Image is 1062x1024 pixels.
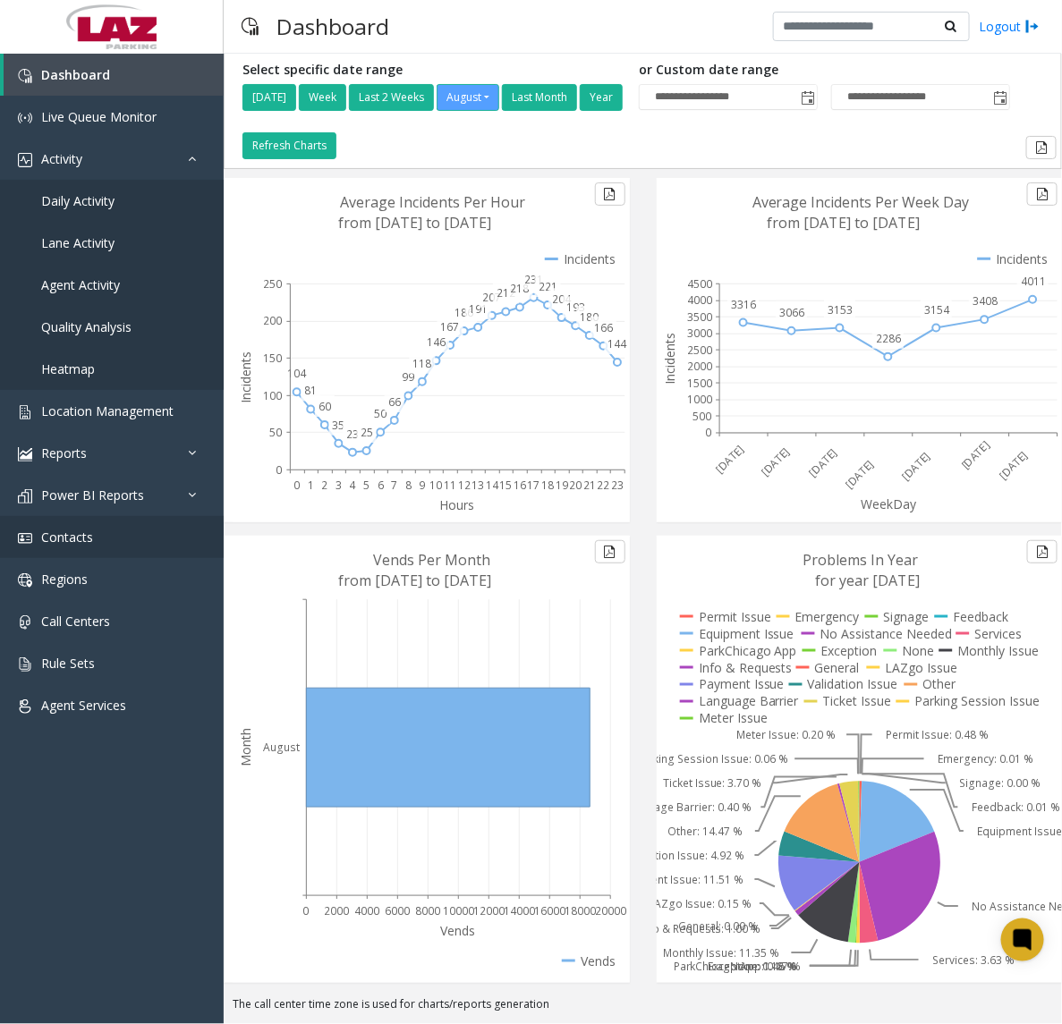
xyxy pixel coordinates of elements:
text: Services: 3.63 % [932,953,1015,969]
text: 12 [458,478,471,493]
span: Toggle popup [797,85,817,110]
text: 3316 [731,297,756,312]
text: LAZgo Issue: 0.15 % [648,897,752,912]
text: 218 [511,281,530,296]
text: Emergency: 0.01 % [938,752,1033,767]
img: 'icon' [18,573,32,588]
span: Lane Activity [41,234,115,251]
text: Exception: 0.18 % [708,960,796,975]
text: 221 [539,279,557,294]
text: [DATE] [996,448,1031,483]
text: Average Incidents Per Week Day [752,192,970,212]
img: 'icon' [18,69,32,83]
span: Reports [41,444,87,461]
text: Vends Per Month [374,550,491,570]
button: Export to pdf [1027,540,1058,563]
text: 200 [263,313,282,328]
button: August [437,84,499,111]
text: Incidents [661,333,678,385]
button: Export to pdf [1027,182,1058,206]
text: 22 [598,478,610,493]
img: 'icon' [18,153,32,167]
text: Monthly Issue: 11.35 % [663,946,779,961]
text: 2286 [876,331,901,346]
text: None: 1.46 % [730,960,797,975]
button: [DATE] [242,84,296,111]
img: 'icon' [18,405,32,419]
text: 17 [528,478,540,493]
text: 10 [430,478,443,493]
text: 1500 [687,376,712,391]
button: Refresh Charts [242,132,336,159]
text: 6000 [386,903,411,918]
text: 25 [361,425,373,440]
text: 4011 [1021,274,1046,289]
text: General: 0.00 % [677,919,757,935]
text: 16000 [534,903,565,918]
text: 3154 [924,302,950,317]
span: Quality Analysis [41,318,132,335]
div: The call center time zone is used for charts/reports generation [224,996,1062,1021]
text: [DATE] [842,458,877,493]
h3: Dashboard [268,4,398,48]
text: Signage: 0.00 % [960,776,1041,791]
text: Validation Issue: 4.92 % [624,849,744,864]
text: 2 [321,478,327,493]
text: Incidents [237,351,254,403]
text: 167 [441,319,460,334]
text: August [263,740,300,755]
text: 8 [405,478,412,493]
img: pageIcon [242,4,259,48]
span: Agent Activity [41,276,120,293]
text: 23 [346,427,359,442]
text: 0 [303,903,310,918]
button: Export to pdf [1026,136,1057,159]
text: [DATE] [898,449,933,484]
text: 10000 [443,903,474,918]
button: Export to pdf [595,182,625,206]
text: 100 [263,388,282,403]
text: 9 [420,478,426,493]
text: [DATE] [758,444,793,479]
text: 4500 [687,276,712,292]
text: from [DATE] to [DATE] [767,213,920,233]
text: 5 [363,478,370,493]
text: [DATE] [712,443,747,478]
text: 3000 [687,326,712,341]
text: 23 [611,478,624,493]
button: Week [299,84,346,111]
text: 2000 [325,903,350,918]
text: Payment Issue: 11.51 % [624,873,743,888]
text: Meter Issue: 0.20 % [736,728,836,743]
img: 'icon' [18,615,32,630]
text: 19 [556,478,568,493]
span: Power BI Reports [41,487,144,504]
text: 191 [469,301,488,317]
img: 'icon' [18,699,32,714]
text: Vends [441,922,476,939]
text: Ticket Issue: 3.70 % [662,776,761,791]
span: Heatmap [41,360,95,377]
text: 12000 [473,903,505,918]
img: logout [1025,17,1040,36]
text: 14 [486,478,499,493]
text: Average Incidents Per Hour [341,192,526,212]
text: 18 [541,478,554,493]
img: 'icon' [18,489,32,504]
a: Logout [979,17,1040,36]
text: WeekDay [862,496,918,513]
text: 186 [455,305,473,320]
text: 0 [276,462,282,478]
text: 1000 [687,392,712,407]
text: 212 [497,285,515,300]
text: 144 [608,336,628,351]
text: 20000 [595,903,626,918]
text: 500 [692,409,711,424]
text: Permit Issue: 0.48 % [886,728,989,743]
text: Language Barrier: 0.40 % [623,800,752,816]
span: Agent Services [41,697,126,714]
text: 7 [391,478,397,493]
text: 15 [500,478,513,493]
span: Call Centers [41,613,110,630]
text: 180 [581,309,599,325]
